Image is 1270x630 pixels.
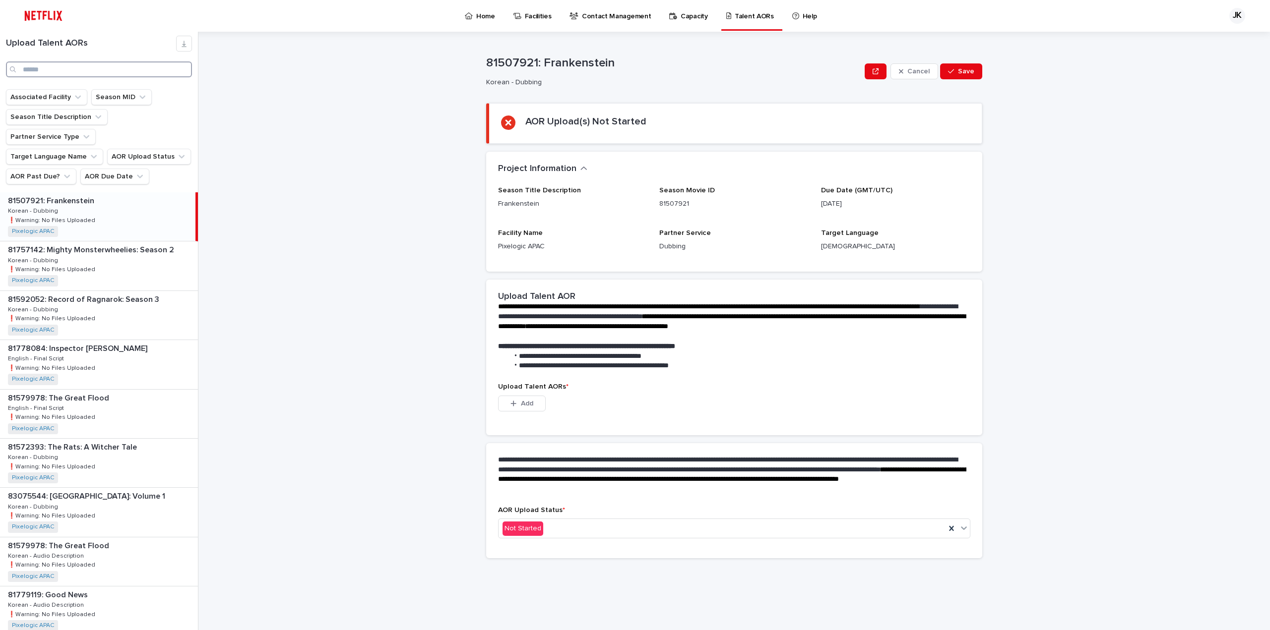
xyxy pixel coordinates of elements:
[940,63,982,79] button: Save
[6,149,103,165] button: Target Language Name
[8,609,97,618] p: ❗️Warning: No Files Uploaded
[6,61,192,77] input: Search
[8,363,97,372] p: ❗️Warning: No Files Uploaded
[12,228,54,235] a: Pixelogic APAC
[6,109,108,125] button: Season Title Description
[8,441,139,452] p: 81572393: The Rats: A Witcher Tale
[20,6,67,26] img: ifQbXi3ZQGMSEF7WDB7W
[6,89,87,105] button: Associated Facility
[8,452,60,461] p: Korean - Dubbing
[12,474,54,481] a: Pixelogic APAC
[821,229,879,236] span: Target Language
[107,149,191,165] button: AOR Upload Status
[8,206,60,215] p: Korean - Dubbing
[525,115,646,127] h2: AOR Upload(s) Not Started
[498,187,581,194] span: Season Title Description
[8,264,97,273] p: ❗️Warning: No Files Uploaded
[12,376,54,383] a: Pixelogic APAC
[8,502,60,511] p: Korean - Dubbing
[659,229,711,236] span: Partner Service
[8,539,111,551] p: 81579978: The Great Flood
[821,241,970,252] p: [DEMOGRAPHIC_DATA]
[498,229,543,236] span: Facility Name
[6,169,76,184] button: AOR Past Due?
[8,412,97,421] p: ❗️Warning: No Files Uploaded
[8,461,97,470] p: ❗️Warning: No Files Uploaded
[498,199,647,209] p: Frankenstein
[958,68,974,75] span: Save
[8,588,90,600] p: 81779119: Good News
[80,169,149,184] button: AOR Due Date
[659,241,809,252] p: Dubbing
[498,291,575,302] h2: Upload Talent AOR
[8,293,161,304] p: 81592052: Record of Ragnarok: Season 3
[8,194,96,206] p: 81507921: Frankenstein
[821,187,892,194] span: Due Date (GMT/UTC)
[498,164,576,174] h2: Project Information
[12,327,54,334] a: Pixelogic APAC
[521,400,533,407] span: Add
[8,304,60,313] p: Korean - Dubbing
[8,511,97,519] p: ❗️Warning: No Files Uploaded
[498,396,546,411] button: Add
[503,521,543,536] div: Not Started
[8,490,167,501] p: 83075544: [GEOGRAPHIC_DATA]: Volume 1
[8,342,149,353] p: 81778084: Inspector [PERSON_NAME]
[498,507,565,514] span: AOR Upload Status
[486,78,857,87] p: Korean - Dubbing
[12,523,54,530] a: Pixelogic APAC
[12,425,54,432] a: Pixelogic APAC
[8,392,111,403] p: 81579978: The Great Flood
[498,241,647,252] p: Pixelogic APAC
[12,277,54,284] a: Pixelogic APAC
[486,56,861,70] p: 81507921: Frankenstein
[91,89,152,105] button: Season MID
[12,622,54,629] a: Pixelogic APAC
[8,313,97,322] p: ❗️Warning: No Files Uploaded
[6,129,96,145] button: Partner Service Type
[821,199,970,209] p: [DATE]
[659,199,809,209] p: 81507921
[8,551,86,560] p: Korean - Audio Description
[498,383,569,390] span: Upload Talent AORs
[8,600,86,609] p: Korean - Audio Description
[890,63,938,79] button: Cancel
[8,403,66,412] p: English - Final Script
[6,38,176,49] h1: Upload Talent AORs
[907,68,930,75] span: Cancel
[8,243,176,255] p: 81757142: Mighty Monsterwheelies: Season 2
[12,573,54,580] a: Pixelogic APAC
[659,187,715,194] span: Season Movie ID
[8,353,66,362] p: English - Final Script
[8,560,97,569] p: ❗️Warning: No Files Uploaded
[498,164,587,174] button: Project Information
[8,215,97,224] p: ❗️Warning: No Files Uploaded
[1229,8,1245,24] div: JK
[8,255,60,264] p: Korean - Dubbing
